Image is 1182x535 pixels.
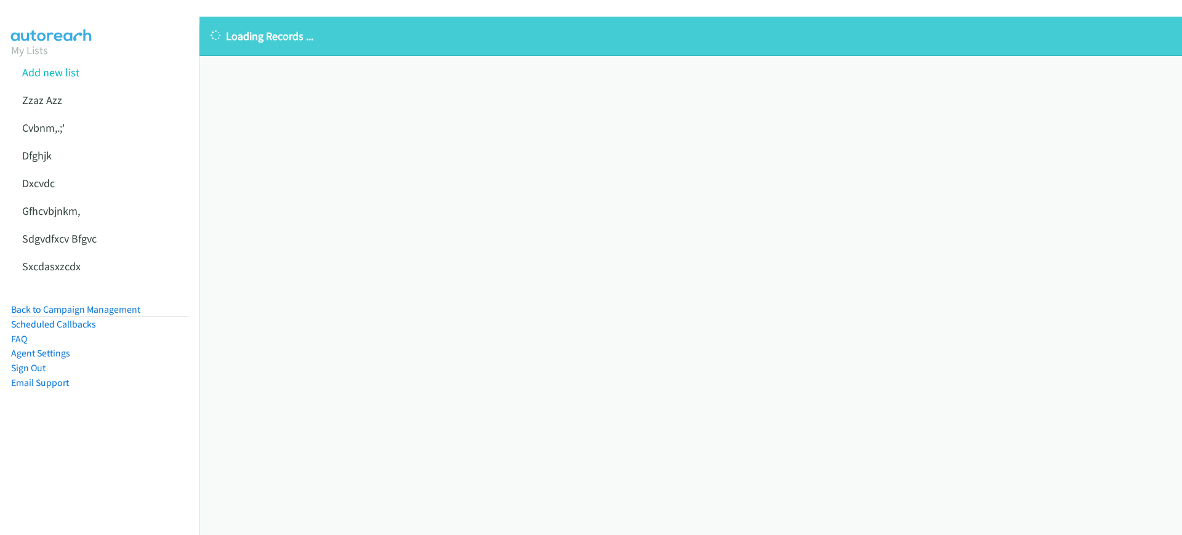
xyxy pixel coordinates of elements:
[22,259,81,273] a: Sxcdasxzcdx
[211,28,1171,44] p: Loading Records ...
[11,377,69,388] a: Email Support
[22,93,62,107] a: Zzaz Azz
[22,121,65,135] a: Cvbnm,.;'
[22,148,52,163] a: Dfghjk
[22,176,55,190] a: Dxcvdc
[11,304,140,315] a: Back to Campaign Management
[11,333,27,345] a: FAQ
[11,347,70,359] a: Agent Settings
[11,318,96,330] a: Scheduled Callbacks
[22,231,97,246] a: Sdgvdfxcv Bfgvc
[11,362,46,374] a: Sign Out
[22,204,80,218] a: Gfhcvbjnkm,
[11,43,48,57] a: My Lists
[22,65,79,79] a: Add new list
